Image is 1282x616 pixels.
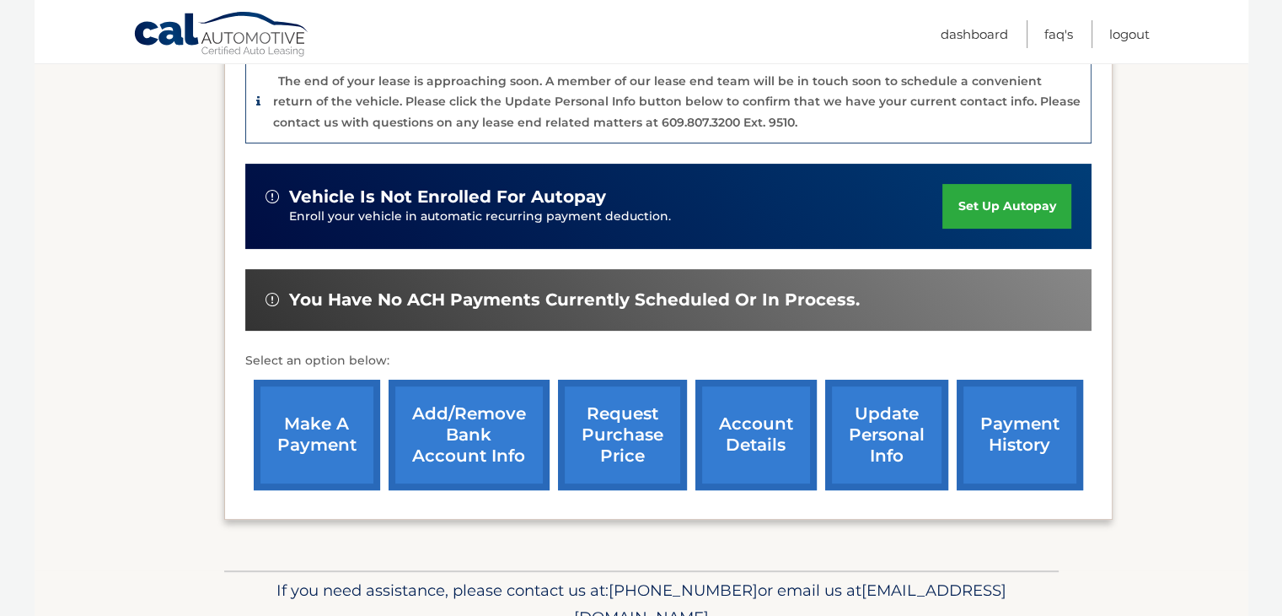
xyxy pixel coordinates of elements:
[389,380,550,490] a: Add/Remove bank account info
[133,11,310,60] a: Cal Automotive
[941,20,1008,48] a: Dashboard
[558,380,687,490] a: request purchase price
[254,380,380,490] a: make a payment
[957,380,1083,490] a: payment history
[1109,20,1150,48] a: Logout
[942,184,1070,229] a: set up autopay
[1044,20,1073,48] a: FAQ's
[266,293,279,306] img: alert-white.svg
[695,380,817,490] a: account details
[289,186,606,208] span: vehicle is not enrolled for autopay
[289,289,860,311] span: You have no ACH payments currently scheduled or in process.
[266,190,279,203] img: alert-white.svg
[609,581,758,600] span: [PHONE_NUMBER]
[289,208,943,226] p: Enroll your vehicle in automatic recurring payment deduction.
[245,351,1092,371] p: Select an option below:
[273,73,1081,130] p: The end of your lease is approaching soon. A member of our lease end team will be in touch soon t...
[825,380,948,490] a: update personal info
